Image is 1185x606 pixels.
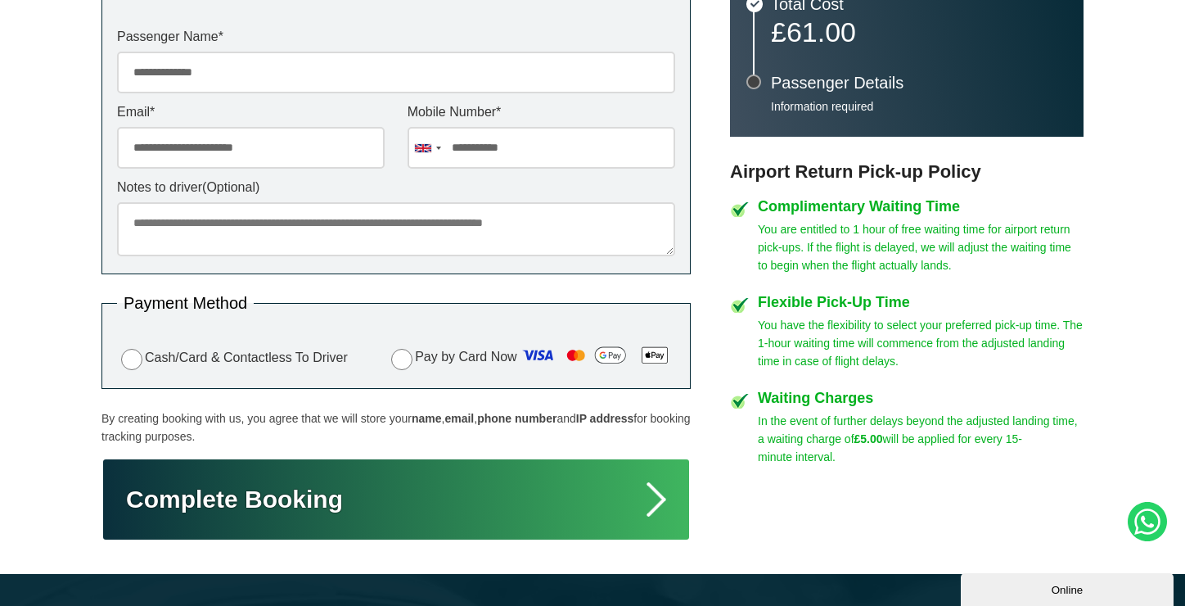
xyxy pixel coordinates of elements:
p: In the event of further delays beyond the adjusted landing time, a waiting charge of will be appl... [758,412,1084,466]
iframe: chat widget [961,570,1177,606]
button: Complete Booking [101,458,691,541]
label: Notes to driver [117,181,675,194]
label: Mobile Number [408,106,675,119]
label: Pay by Card Now [387,342,675,373]
p: You have the flexibility to select your preferred pick-up time. The 1-hour waiting time will comm... [758,316,1084,370]
strong: name [412,412,442,425]
strong: £5.00 [854,432,883,445]
strong: IP address [576,412,634,425]
label: Email [117,106,385,119]
h4: Flexible Pick-Up Time [758,295,1084,310]
div: United Kingdom: +44 [408,128,446,168]
h4: Waiting Charges [758,391,1084,405]
legend: Payment Method [117,295,254,311]
h3: Passenger Details [771,75,1067,91]
span: 61.00 [786,16,856,47]
strong: phone number [477,412,556,425]
input: Pay by Card Now [391,349,412,370]
strong: email [444,412,474,425]
p: By creating booking with us, you agree that we will store your , , and for booking tracking purpo... [101,409,691,445]
p: Information required [771,99,1067,114]
p: £ [771,20,1067,43]
h3: Airport Return Pick-up Policy [730,161,1084,183]
input: Cash/Card & Contactless To Driver [121,349,142,370]
h4: Complimentary Waiting Time [758,199,1084,214]
span: (Optional) [202,180,259,194]
label: Cash/Card & Contactless To Driver [117,346,348,370]
p: You are entitled to 1 hour of free waiting time for airport return pick-ups. If the flight is del... [758,220,1084,274]
label: Passenger Name [117,30,675,43]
